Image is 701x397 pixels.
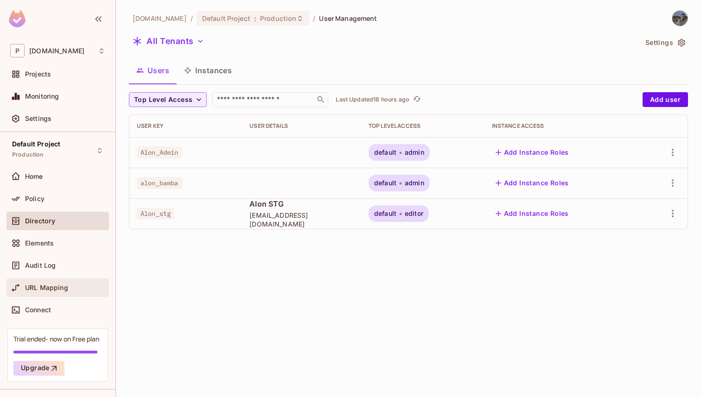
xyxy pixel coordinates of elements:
[25,195,45,202] span: Policy
[409,94,422,105] span: Click to refresh data
[137,122,235,130] div: User Key
[137,177,182,189] span: alon_bamba
[177,59,239,82] button: Instances
[29,47,84,55] span: Workspace: permit.io
[12,140,60,148] span: Default Project
[374,179,396,187] span: default
[133,14,187,23] span: the active workspace
[492,206,573,221] button: Add Instance Roles
[411,94,422,105] button: refresh
[642,35,688,50] button: Settings
[25,70,51,78] span: Projects
[134,94,192,106] span: Top Level Access
[202,14,250,23] span: Default Project
[313,14,315,23] li: /
[25,262,56,269] span: Audit Log
[413,95,421,104] span: refresh
[643,92,688,107] button: Add user
[25,239,54,247] span: Elements
[129,92,207,107] button: Top Level Access
[492,145,573,160] button: Add Instance Roles
[249,199,354,209] span: Alon STG
[10,44,25,57] span: P
[25,217,55,225] span: Directory
[25,284,68,291] span: URL Mapping
[405,210,423,217] span: editor
[672,11,688,26] img: Alon Boshi
[249,211,354,228] span: [EMAIL_ADDRESS][DOMAIN_NAME]
[492,122,632,130] div: Instance Access
[374,149,396,156] span: default
[260,14,296,23] span: Production
[9,10,25,27] img: SReyMgAAAABJRU5ErkJggg==
[254,15,257,22] span: :
[405,179,424,187] span: admin
[492,176,573,190] button: Add Instance Roles
[25,115,51,122] span: Settings
[13,361,64,376] button: Upgrade
[25,306,51,314] span: Connect
[249,122,354,130] div: User Details
[25,173,43,180] span: Home
[13,334,99,343] div: Trial ended- now on Free plan
[336,96,409,103] p: Last Updated 18 hours ago
[369,122,477,130] div: Top Level Access
[129,59,177,82] button: Users
[25,93,59,100] span: Monitoring
[137,146,182,158] span: Alon_Admin
[319,14,377,23] span: User Management
[405,149,424,156] span: admin
[191,14,193,23] li: /
[129,34,208,49] button: All Tenants
[374,210,396,217] span: default
[12,151,44,158] span: Production
[137,208,174,220] span: Alon_stg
